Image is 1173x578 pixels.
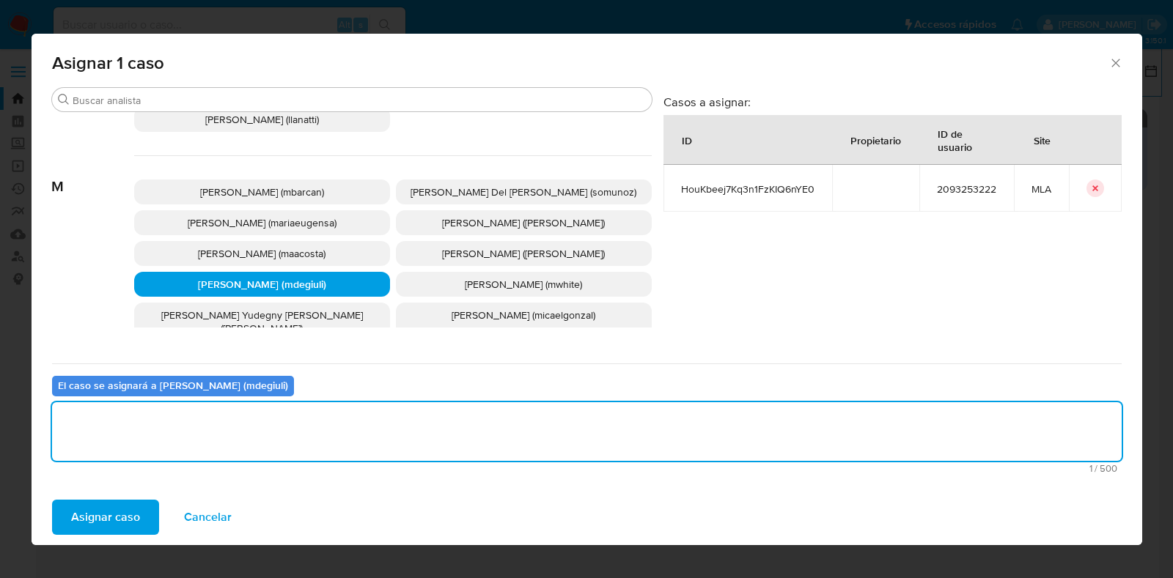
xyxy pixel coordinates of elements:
[134,179,390,204] div: [PERSON_NAME] (mbarcan)
[52,54,1109,72] span: Asignar 1 caso
[664,122,710,158] div: ID
[58,94,70,105] button: Buscar
[198,277,326,292] span: [PERSON_NAME] (mdegiuli)
[1032,182,1051,196] span: MLA
[205,112,319,127] span: [PERSON_NAME] (llanatti)
[396,303,652,341] div: [PERSON_NAME] (micaelgonzal)
[32,34,1142,545] div: assign-modal
[937,182,996,196] span: 2093253222
[134,210,390,235] div: [PERSON_NAME] (mariaeugensa)
[134,303,390,341] div: [PERSON_NAME] Yudegny [PERSON_NAME] ([PERSON_NAME])
[134,272,390,297] div: [PERSON_NAME] (mdegiuli)
[52,500,159,535] button: Asignar caso
[411,185,636,199] span: [PERSON_NAME] Del [PERSON_NAME] (somunoz)
[681,182,815,196] span: HouKbeej7Kq3n1FzKIQ6nYE0
[442,215,605,230] span: [PERSON_NAME] ([PERSON_NAME])
[161,308,363,336] span: [PERSON_NAME] Yudegny [PERSON_NAME] ([PERSON_NAME])
[52,156,134,196] span: M
[71,501,140,533] span: Asignar caso
[396,179,652,204] div: [PERSON_NAME] Del [PERSON_NAME] (somunoz)
[442,246,605,261] span: [PERSON_NAME] ([PERSON_NAME])
[465,277,582,292] span: [PERSON_NAME] (mwhite)
[663,95,1122,109] h3: Casos a asignar:
[920,116,1013,164] div: ID de usuario
[134,107,390,132] div: [PERSON_NAME] (llanatti)
[1108,56,1122,69] button: Cerrar ventana
[1086,179,1104,197] button: icon-button
[452,308,595,322] span: [PERSON_NAME] (micaelgonzal)
[165,500,251,535] button: Cancelar
[396,241,652,266] div: [PERSON_NAME] ([PERSON_NAME])
[56,464,1117,473] span: Máximo 500 caracteres
[833,122,919,158] div: Propietario
[200,185,324,199] span: [PERSON_NAME] (mbarcan)
[198,246,326,261] span: [PERSON_NAME] (maacosta)
[396,272,652,297] div: [PERSON_NAME] (mwhite)
[188,215,337,230] span: [PERSON_NAME] (mariaeugensa)
[58,378,288,393] b: El caso se asignará a [PERSON_NAME] (mdegiuli)
[396,210,652,235] div: [PERSON_NAME] ([PERSON_NAME])
[1016,122,1068,158] div: Site
[184,501,232,533] span: Cancelar
[134,241,390,266] div: [PERSON_NAME] (maacosta)
[73,94,646,107] input: Buscar analista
